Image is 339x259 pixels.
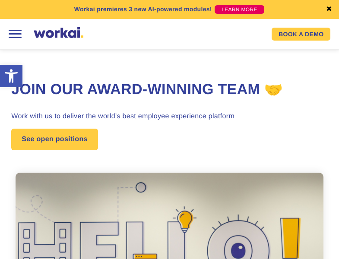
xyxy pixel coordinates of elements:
[215,5,264,14] a: LEARN MORE
[11,80,327,100] h1: Join our award-winning team 🤝
[272,28,330,41] a: BOOK A DEMO
[74,5,212,14] p: Workai premieres 3 new AI-powered modules!
[326,6,332,13] a: ✖
[11,111,327,122] h3: Work with us to deliver the world’s best employee experience platform
[11,129,98,150] a: See open positions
